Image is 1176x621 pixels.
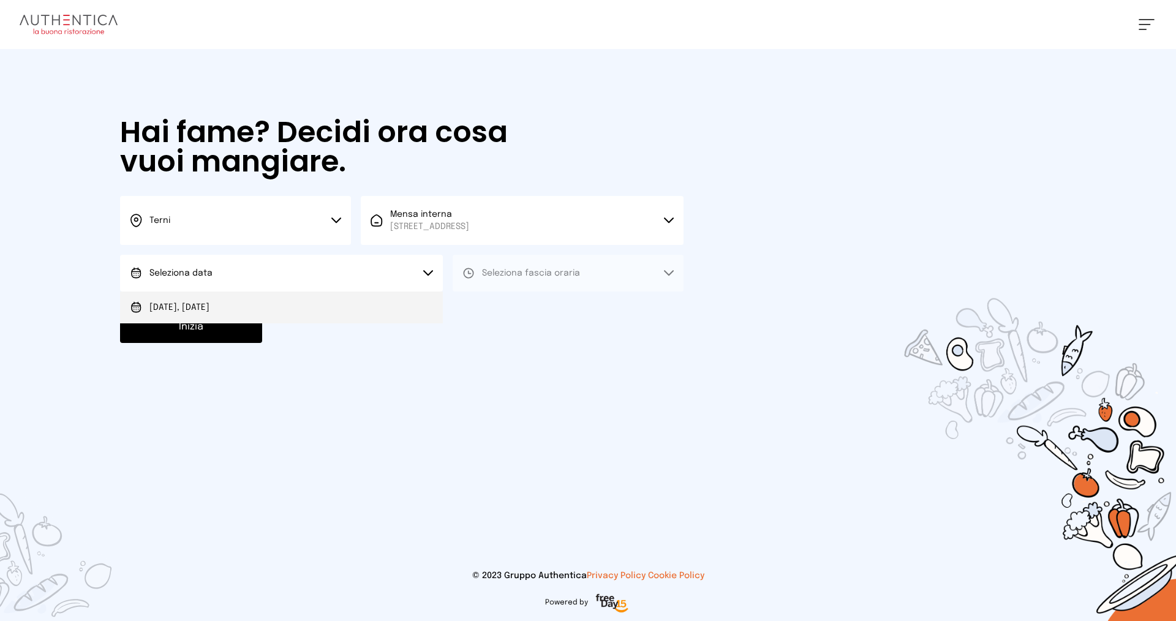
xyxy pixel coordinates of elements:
[587,571,646,580] a: Privacy Policy
[593,592,631,616] img: logo-freeday.3e08031.png
[545,598,588,608] span: Powered by
[149,301,209,314] span: [DATE], [DATE]
[20,570,1156,582] p: © 2023 Gruppo Authentica
[648,571,704,580] a: Cookie Policy
[120,311,262,343] button: Inizia
[453,255,684,292] button: Seleziona fascia oraria
[482,269,580,277] span: Seleziona fascia oraria
[120,255,443,292] button: Seleziona data
[149,269,213,277] span: Seleziona data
